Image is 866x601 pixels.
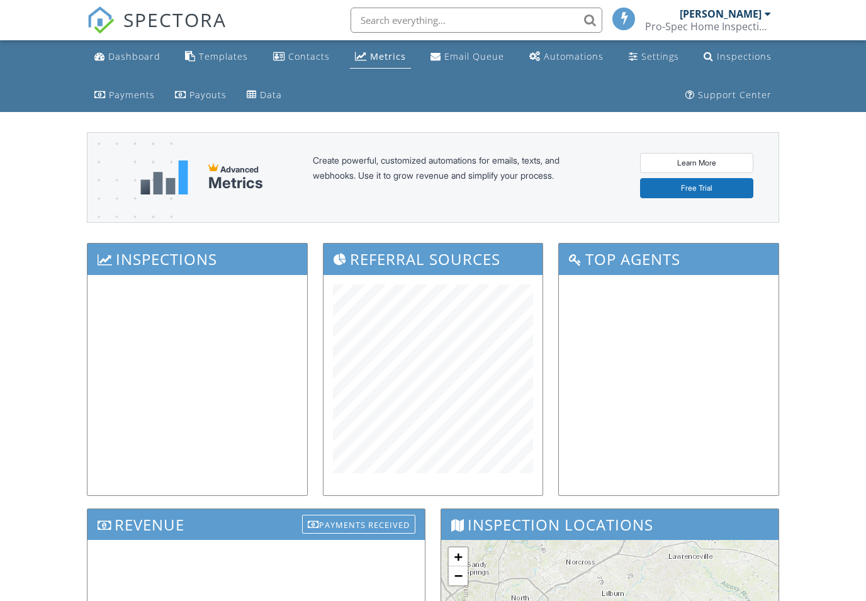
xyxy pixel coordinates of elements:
[180,45,253,69] a: Templates
[87,6,115,34] img: The Best Home Inspection Software - Spectora
[559,244,779,274] h3: Top Agents
[302,515,415,534] div: Payments Received
[699,45,777,69] a: Inspections
[624,45,684,69] a: Settings
[140,160,188,194] img: metrics-aadfce2e17a16c02574e7fc40e4d6b8174baaf19895a402c862ea781aae8ef5b.svg
[641,50,679,62] div: Settings
[645,20,771,33] div: Pro-Spec Home Inspection Services
[444,50,504,62] div: Email Queue
[268,45,335,69] a: Contacts
[351,8,602,33] input: Search everything...
[313,153,590,202] div: Create powerful, customized automations for emails, texts, and webhooks. Use it to grow revenue a...
[524,45,609,69] a: Automations (Basic)
[640,178,753,198] a: Free Trial
[698,89,772,101] div: Support Center
[189,89,227,101] div: Payouts
[260,89,282,101] div: Data
[640,153,753,173] a: Learn More
[89,84,160,107] a: Payments
[123,6,227,33] span: SPECTORA
[323,244,543,274] h3: Referral Sources
[449,548,468,566] a: Zoom in
[544,50,604,62] div: Automations
[87,17,227,43] a: SPECTORA
[680,84,777,107] a: Support Center
[87,133,172,272] img: advanced-banner-bg-f6ff0eecfa0ee76150a1dea9fec4b49f333892f74bc19f1b897a312d7a1b2ff3.png
[370,50,406,62] div: Metrics
[425,45,509,69] a: Email Queue
[109,89,155,101] div: Payments
[208,174,263,192] div: Metrics
[302,512,415,533] a: Payments Received
[449,566,468,585] a: Zoom out
[441,509,779,540] h3: Inspection Locations
[680,8,762,20] div: [PERSON_NAME]
[199,50,248,62] div: Templates
[87,244,307,274] h3: Inspections
[89,45,166,69] a: Dashboard
[717,50,772,62] div: Inspections
[242,84,287,107] a: Data
[220,164,259,174] span: Advanced
[87,509,425,540] h3: Revenue
[108,50,160,62] div: Dashboard
[170,84,232,107] a: Payouts
[288,50,330,62] div: Contacts
[350,45,411,69] a: Metrics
